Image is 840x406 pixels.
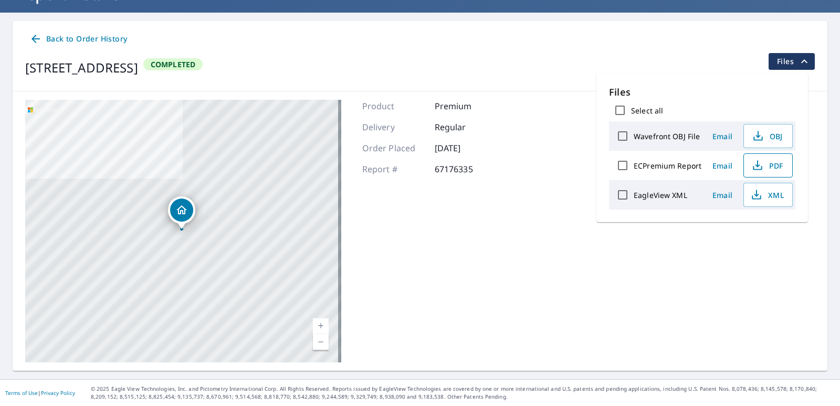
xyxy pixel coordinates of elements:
[435,163,498,175] p: 67176335
[609,85,795,99] p: Files
[743,183,793,207] button: XML
[435,142,498,154] p: [DATE]
[29,33,127,46] span: Back to Order History
[313,334,329,350] a: Current Level 17, Zoom Out
[362,163,425,175] p: Report #
[313,318,329,334] a: Current Level 17, Zoom In
[91,385,835,401] p: © 2025 Eagle View Technologies, Inc. and Pictometry International Corp. All Rights Reserved. Repo...
[750,130,784,142] span: OBJ
[750,189,784,201] span: XML
[750,159,784,172] span: PDF
[743,124,793,148] button: OBJ
[710,131,735,141] span: Email
[710,161,735,171] span: Email
[634,131,700,141] label: Wavefront OBJ File
[706,128,739,144] button: Email
[5,390,75,396] p: |
[41,389,75,397] a: Privacy Policy
[777,55,811,68] span: Files
[362,100,425,112] p: Product
[768,53,815,70] button: filesDropdownBtn-67176335
[706,187,739,203] button: Email
[362,142,425,154] p: Order Placed
[634,190,687,200] label: EagleView XML
[634,161,701,171] label: ECPremium Report
[435,100,498,112] p: Premium
[743,153,793,178] button: PDF
[710,190,735,200] span: Email
[168,196,195,229] div: Dropped pin, building 1, Residential property, 27 Sereno Way Novato, CA 94945
[25,58,138,77] div: [STREET_ADDRESS]
[362,121,425,133] p: Delivery
[25,29,131,49] a: Back to Order History
[144,59,202,69] span: Completed
[435,121,498,133] p: Regular
[706,158,739,174] button: Email
[5,389,38,397] a: Terms of Use
[631,106,663,116] label: Select all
